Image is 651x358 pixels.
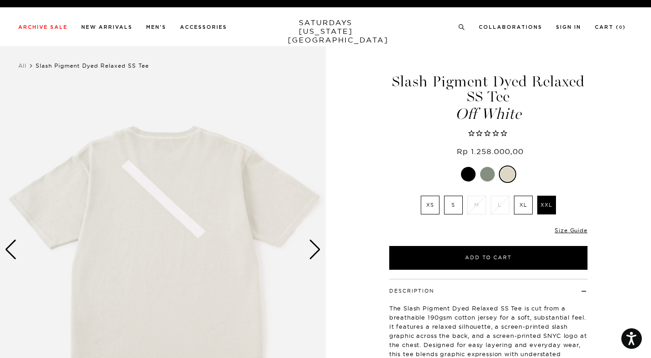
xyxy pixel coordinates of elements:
a: All [18,62,26,69]
a: Cart (0) [595,25,626,30]
div: Previous slide [5,240,17,260]
h1: Slash Pigment Dyed Relaxed SS Tee [388,74,589,122]
a: New Arrivals [81,25,132,30]
button: Description [389,289,434,294]
a: Archive Sale [18,25,68,30]
a: Men's [146,25,166,30]
span: Off White [388,107,589,122]
span: Rp 1.258.000,00 [457,147,524,156]
label: XS [421,196,439,214]
a: Size Guide [555,227,587,234]
label: XL [514,196,533,214]
a: SATURDAYS[US_STATE][GEOGRAPHIC_DATA] [288,18,363,44]
span: Rated 0.0 out of 5 stars 0 reviews [388,129,589,139]
span: Slash Pigment Dyed Relaxed SS Tee [36,62,149,69]
small: 0 [619,26,623,30]
label: XXL [537,196,556,214]
label: S [444,196,463,214]
a: Collaborations [479,25,542,30]
button: Add to Cart [389,246,587,270]
a: Sign In [556,25,581,30]
div: Next slide [309,240,321,260]
a: Accessories [180,25,227,30]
